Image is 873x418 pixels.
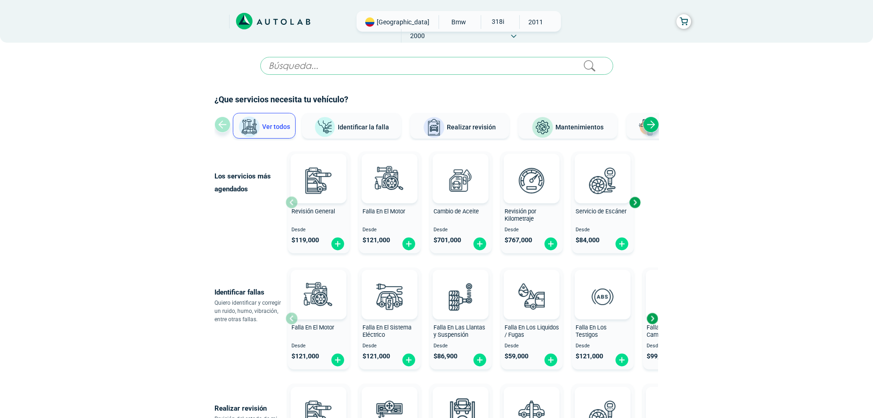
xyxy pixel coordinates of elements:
img: AD0BCuuxAAAAAElFTkSuQmCC [589,389,616,416]
img: AD0BCuuxAAAAAElFTkSuQmCC [376,272,403,299]
span: Desde [647,343,701,349]
span: Desde [505,227,559,233]
img: fi_plus-circle2.svg [472,353,487,367]
img: fi_plus-circle2.svg [401,353,416,367]
img: AD0BCuuxAAAAAElFTkSuQmCC [518,156,545,183]
span: Identificar la falla [338,123,389,130]
span: Falla En Las Llantas y Suspensión [434,324,485,339]
p: Los servicios más agendados [214,170,286,195]
img: Flag of COLOMBIA [365,17,374,27]
button: Servicio de Escáner Desde $84,000 [572,151,634,253]
span: Desde [291,343,346,349]
img: diagnostic_bombilla-v3.svg [369,276,410,317]
span: $ 99,000 [647,352,670,360]
span: BMW [443,15,475,29]
img: AD0BCuuxAAAAAElFTkSuQmCC [447,272,474,299]
img: Ver todos [238,116,260,138]
span: Desde [576,343,630,349]
img: revision_general-v3.svg [298,160,339,201]
div: Next slide [643,117,659,133]
span: [GEOGRAPHIC_DATA] [377,17,429,27]
span: Mantenimientos [555,123,604,131]
span: Desde [576,227,630,233]
img: fi_plus-circle2.svg [472,237,487,251]
img: AD0BCuuxAAAAAElFTkSuQmCC [589,156,616,183]
button: Revisión General Desde $119,000 [288,151,350,253]
button: Falla En Las Llantas y Suspensión Desde $86,900 [430,268,492,369]
button: Mantenimientos [518,113,617,139]
img: Latonería y Pintura [636,117,658,139]
img: escaner-v3.svg [582,160,623,201]
span: $ 59,000 [505,352,528,360]
img: fi_plus-circle2.svg [615,237,629,251]
img: diagnostic_engine-v3.svg [298,276,339,317]
p: Realizar revisión [214,402,286,415]
button: Realizar revisión [410,113,509,139]
span: Desde [362,343,417,349]
img: AD0BCuuxAAAAAElFTkSuQmCC [305,389,332,416]
span: Falla En La Caja de Cambio [647,324,695,339]
h2: ¿Que servicios necesita tu vehículo? [214,94,659,106]
span: 2000 [401,29,434,43]
span: Desde [434,343,488,349]
button: Identificar la falla [302,113,401,139]
button: Falla En El Sistema Eléctrico Desde $121,000 [359,268,421,369]
span: Revisión General [291,208,335,215]
img: cambio_de_aceite-v3.svg [440,160,481,201]
img: fi_plus-circle2.svg [330,237,345,251]
span: Falla En El Motor [362,208,405,215]
span: Falla En El Motor [291,324,334,331]
span: $ 701,000 [434,236,461,244]
button: Revisión por Kilometraje Desde $767,000 [501,151,563,253]
img: diagnostic_gota-de-sangre-v3.svg [511,276,552,317]
p: Quiero identificar y corregir un ruido, humo, vibración, entre otras fallas. [214,299,286,323]
span: Desde [434,227,488,233]
span: Falla En Los Testigos [576,324,607,339]
span: Desde [291,227,346,233]
span: $ 86,900 [434,352,457,360]
span: Revisión por Kilometraje [505,208,536,223]
img: AD0BCuuxAAAAAElFTkSuQmCC [589,272,616,299]
span: Desde [362,227,417,233]
img: AD0BCuuxAAAAAElFTkSuQmCC [305,272,332,299]
span: Ver todos [262,123,290,130]
img: fi_plus-circle2.svg [401,237,416,251]
img: revision_por_kilometraje-v3.svg [511,160,552,201]
span: $ 121,000 [362,236,390,244]
img: fi_plus-circle2.svg [615,353,629,367]
button: Falla En El Motor Desde $121,000 [359,151,421,253]
img: fi_plus-circle2.svg [544,353,558,367]
img: diagnostic_engine-v3.svg [369,160,410,201]
img: AD0BCuuxAAAAAElFTkSuQmCC [518,389,545,416]
button: Falla En El Motor Desde $121,000 [288,268,350,369]
div: Next slide [628,195,642,209]
button: Falla En Los Testigos Desde $121,000 [572,268,634,369]
span: $ 119,000 [291,236,319,244]
span: Realizar revisión [447,123,496,131]
img: fi_plus-circle2.svg [544,237,558,251]
span: $ 121,000 [576,352,603,360]
img: Identificar la falla [314,117,336,138]
span: $ 121,000 [291,352,319,360]
img: Realizar revisión [423,117,445,139]
span: Desde [505,343,559,349]
p: Identificar fallas [214,286,286,299]
span: Falla En El Sistema Eléctrico [362,324,412,339]
img: fi_plus-circle2.svg [330,353,345,367]
img: diagnostic_caja-de-cambios-v3.svg [653,276,694,317]
span: 2011 [520,15,552,29]
img: diagnostic_diagnostic_abs-v3.svg [582,276,623,317]
button: Falla En Los Liquidos / Fugas Desde $59,000 [501,268,563,369]
span: Servicio de Escáner [576,208,626,215]
button: Ver todos [233,113,296,139]
span: Cambio de Aceite [434,208,479,215]
img: AD0BCuuxAAAAAElFTkSuQmCC [518,272,545,299]
img: AD0BCuuxAAAAAElFTkSuQmCC [305,156,332,183]
span: Falla En Los Liquidos / Fugas [505,324,559,339]
img: Mantenimientos [532,117,554,139]
input: Búsqueda... [260,57,613,75]
span: $ 84,000 [576,236,599,244]
img: AD0BCuuxAAAAAElFTkSuQmCC [447,389,474,416]
button: Falla En La Caja de Cambio Desde $99,000 [643,268,705,369]
span: $ 767,000 [505,236,532,244]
